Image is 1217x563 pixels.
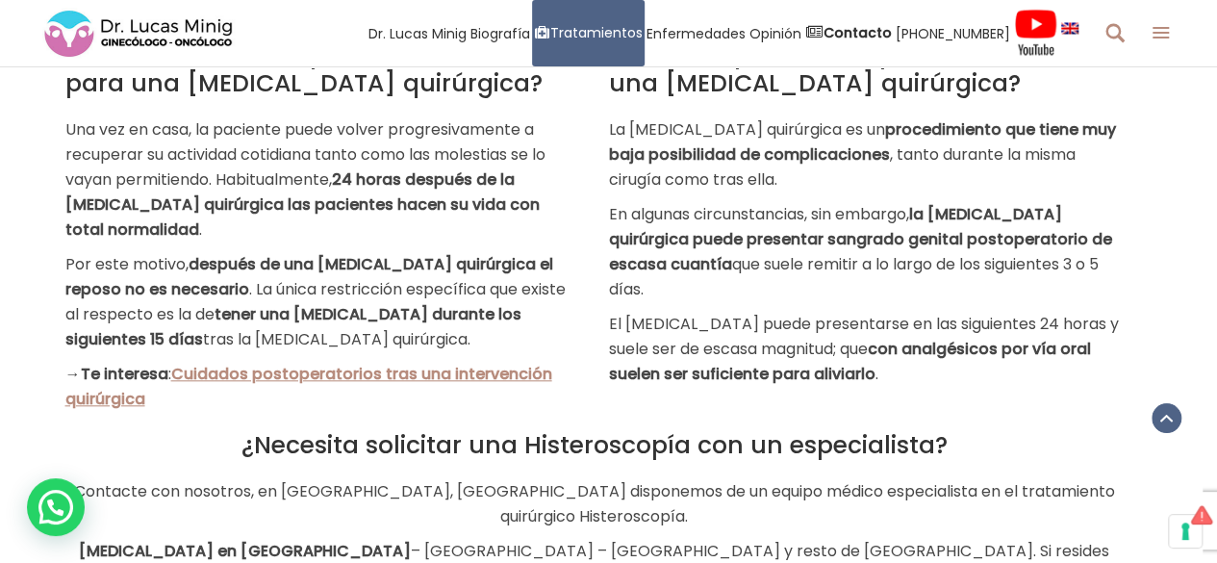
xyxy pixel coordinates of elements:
p: En algunas circunstancias, sin embargo, que suele remitir a lo largo de los siguientes 3 o 5 días. [609,202,1124,302]
b: Te interesa [81,363,168,385]
p: Una vez en casa, la paciente puede volver progresivamente a recuperar su actividad cotidiana tant... [65,117,580,243]
img: language english [1061,22,1078,34]
b: 24 horas después de la [MEDICAL_DATA] quirúrgica las pacientes hacen su vida con total normalidad [65,168,540,241]
span: Dr. Lucas Minig [368,22,467,44]
span: Opinión [749,22,801,44]
img: Videos Youtube Ginecología [1014,9,1057,57]
strong: Contacto [824,23,892,42]
h2: ¿Cuántos días de reposo se necesitan para una [MEDICAL_DATA] quirúrgica? [65,40,580,98]
b: después de una [MEDICAL_DATA] quirúrgica el reposo no es necesario [65,253,553,300]
p: Contacte con nosotros, en [GEOGRAPHIC_DATA], [GEOGRAPHIC_DATA] disponemos de un equipo médico esp... [65,479,1124,529]
b: la [MEDICAL_DATA] quirúrgica puede presentar sangrado genital postoperatorio de escasa cuantía [609,203,1112,275]
strong: [MEDICAL_DATA] en [GEOGRAPHIC_DATA] [79,540,411,562]
a: Cuidados postoperatorios tras una intervención quirúrgica [65,363,552,410]
span: Biografía [470,22,530,44]
p: El [MEDICAL_DATA] puede presentarse en las siguientes 24 horas y suele ser de escasa magnitud; que . [609,312,1124,387]
h2: ¿Necesita solicitar una Histeroscopía con un especialista? [65,431,1124,460]
span: Tratamientos [550,22,643,44]
p: → : [65,362,580,412]
b: con analgésicos por vía oral suelen ser suficiente para aliviarlo [609,338,1091,385]
p: Por este motivo, . La única restricción específica que existe al respecto es la de tras la [MEDIC... [65,252,580,352]
b: procedimiento que tiene muy baja posibilidad de complicaciones [609,118,1116,166]
p: La [MEDICAL_DATA] quirúrgica es un , tanto durante la misma cirugía como tras ella. [609,117,1124,192]
h2: ¿Qué complicaciones pueden ocurrir tras una [MEDICAL_DATA] quirúrgica? [609,40,1124,98]
span: Enfermedades [647,22,746,44]
b: tener una [MEDICAL_DATA] durante los siguientes 15 días [65,303,521,350]
span: [PHONE_NUMBER] [896,22,1010,44]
